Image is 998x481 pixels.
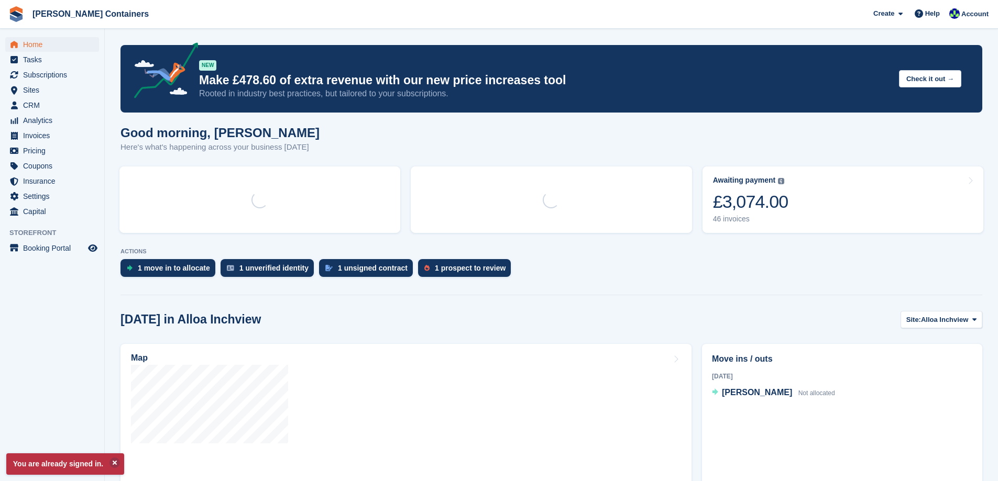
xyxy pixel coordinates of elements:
[120,259,221,282] a: 1 move in to allocate
[319,259,418,282] a: 1 unsigned contract
[8,6,24,22] img: stora-icon-8386f47178a22dfd0bd8f6a31ec36ba5ce8667c1dd55bd0f319d3a0aa187defe.svg
[722,388,792,397] span: [PERSON_NAME]
[713,191,788,212] div: £3,074.00
[5,68,99,82] a: menu
[23,68,86,82] span: Subscriptions
[127,265,133,271] img: move_ins_to_allocate_icon-fdf77a2bb77ea45bf5b3d319d69a93e2d87916cf1d5bf7949dd705db3b84f3ca.svg
[120,312,261,327] h2: [DATE] in Alloa Inchview
[5,143,99,158] a: menu
[28,5,153,23] a: [PERSON_NAME] Containers
[906,315,921,325] span: Site:
[5,189,99,204] a: menu
[125,42,199,102] img: price-adjustments-announcement-icon-8257ccfd72463d97f412b2fc003d46551f7dbcb40ab6d574587a9cd5c0d94...
[23,83,86,97] span: Sites
[227,265,234,271] img: verify_identity-adf6edd0f0f0b5bbfe63781bf79b02c33cf7c696d77639b501bdc392416b5a36.svg
[338,264,408,272] div: 1 unsigned contract
[23,113,86,128] span: Analytics
[5,174,99,188] a: menu
[221,259,319,282] a: 1 unverified identity
[712,386,835,400] a: [PERSON_NAME] Not allocated
[5,128,99,143] a: menu
[5,98,99,113] a: menu
[120,248,982,255] p: ACTIONS
[921,315,968,325] span: Alloa Inchview
[435,264,506,272] div: 1 prospect to review
[23,159,86,173] span: Coupons
[138,264,210,272] div: 1 move in to allocate
[5,159,99,173] a: menu
[199,88,891,99] p: Rooted in industry best practices, but tailored to your subscriptions.
[23,241,86,255] span: Booking Portal
[120,141,320,153] p: Here's what's happening across your business [DATE]
[199,73,891,88] p: Make £478.60 of extra revenue with our new price increases tool
[5,204,99,219] a: menu
[5,83,99,97] a: menu
[712,372,972,381] div: [DATE]
[5,37,99,52] a: menu
[899,70,961,87] button: Check it out →
[703,166,983,233] a: Awaiting payment £3,074.00 46 invoices
[23,204,86,219] span: Capital
[23,174,86,188] span: Insurance
[901,311,982,328] button: Site: Alloa Inchview
[199,60,216,71] div: NEW
[949,8,960,19] img: Audra Whitelaw
[961,9,989,19] span: Account
[239,264,309,272] div: 1 unverified identity
[424,265,430,271] img: prospect-51fa495bee0391a8d652442698ab0144808aea92771e9ea1ae160a38d050c398.svg
[418,259,516,282] a: 1 prospect to review
[86,242,99,254] a: Preview store
[713,215,788,223] div: 46 invoices
[23,128,86,143] span: Invoices
[798,389,835,397] span: Not allocated
[873,8,894,19] span: Create
[9,228,104,238] span: Storefront
[23,37,86,52] span: Home
[5,241,99,255] a: menu
[23,52,86,67] span: Tasks
[325,265,333,271] img: contract_signature_icon-13c848040528278c33f63329250d36e43548de30e8caae1d1a13099fd9432cc5.svg
[5,113,99,128] a: menu
[5,52,99,67] a: menu
[712,353,972,365] h2: Move ins / outs
[6,453,124,475] p: You are already signed in.
[131,353,148,363] h2: Map
[925,8,940,19] span: Help
[713,176,776,185] div: Awaiting payment
[23,98,86,113] span: CRM
[23,143,86,158] span: Pricing
[120,126,320,140] h1: Good morning, [PERSON_NAME]
[23,189,86,204] span: Settings
[778,178,784,184] img: icon-info-grey-7440780725fd019a000dd9b08b2336e03edf1995a4989e88bcd33f0948082b44.svg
